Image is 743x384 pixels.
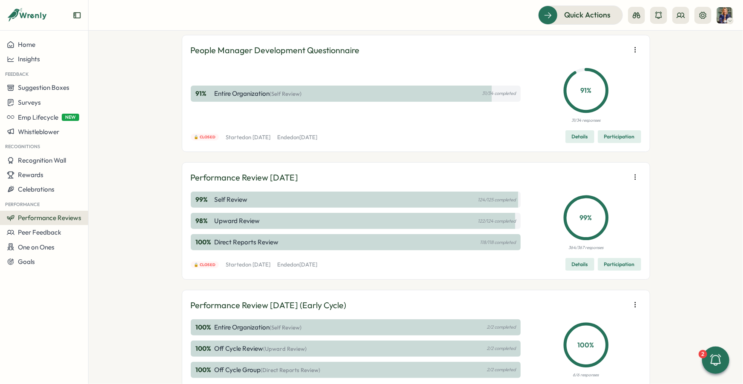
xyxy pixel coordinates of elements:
[226,261,270,269] p: Started on [DATE]
[62,114,79,121] span: NEW
[196,344,213,353] p: 100 %
[270,324,302,331] span: (Self Review)
[18,228,61,236] span: Peer Feedback
[196,323,213,332] p: 100 %
[572,258,588,270] span: Details
[18,243,55,251] span: One on Ones
[573,372,599,378] p: 6/6 responses
[565,130,594,143] button: Details
[261,367,321,373] span: (Direct Reports Review)
[717,7,733,23] img: Hanna Smith
[18,156,66,164] span: Recognition Wall
[478,197,516,203] p: 124/125 completed
[18,185,55,193] span: Celebrations
[18,113,58,121] span: Emp Lifecycle
[478,218,516,224] p: 122/124 completed
[191,44,360,57] p: People Manager Development Questionnaire
[604,258,635,270] span: Participation
[482,91,516,96] p: 31/34 completed
[18,214,81,222] span: Performance Reviews
[18,98,41,106] span: Surveys
[568,244,603,251] p: 364/367 responses
[196,195,213,204] p: 99 %
[191,299,347,312] p: Performance Review [DATE] (Early Cycle)
[215,216,260,226] p: Upward Review
[487,324,516,330] p: 2/2 completed
[194,134,215,140] span: 🔒 Closed
[480,240,516,245] p: 118/118 completed
[18,40,35,49] span: Home
[191,171,298,184] p: Performance Review [DATE]
[18,128,59,136] span: Whistleblower
[699,350,707,358] div: 2
[196,238,213,247] p: 100 %
[702,347,729,374] button: 2
[565,340,607,350] p: 100 %
[565,85,607,96] p: 91 %
[18,258,35,266] span: Goals
[277,261,317,269] p: Ended on [DATE]
[571,117,600,124] p: 31/34 responses
[264,345,307,352] span: (Upward Review)
[598,258,641,271] button: Participation
[73,11,81,20] button: Expand sidebar
[487,367,516,373] p: 2/2 completed
[194,262,215,268] span: 🔒 Closed
[564,9,611,20] span: Quick Actions
[215,323,302,332] p: Entire Organization
[215,195,248,204] p: Self Review
[196,216,213,226] p: 98 %
[18,171,43,179] span: Rewards
[18,55,40,63] span: Insights
[215,344,307,353] p: Off Cycle Review
[538,6,623,24] button: Quick Actions
[572,131,588,143] span: Details
[598,130,641,143] button: Participation
[604,131,635,143] span: Participation
[215,89,302,98] p: Entire Organization
[565,212,607,223] p: 99 %
[215,365,321,375] p: Off Cycle Group
[277,134,317,141] p: Ended on [DATE]
[226,134,270,141] p: Started on [DATE]
[487,346,516,351] p: 2/2 completed
[270,90,302,97] span: (Self Review)
[196,89,213,98] p: 91 %
[18,83,69,92] span: Suggestion Boxes
[565,258,594,271] button: Details
[196,365,213,375] p: 100 %
[215,238,279,247] p: Direct Reports Review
